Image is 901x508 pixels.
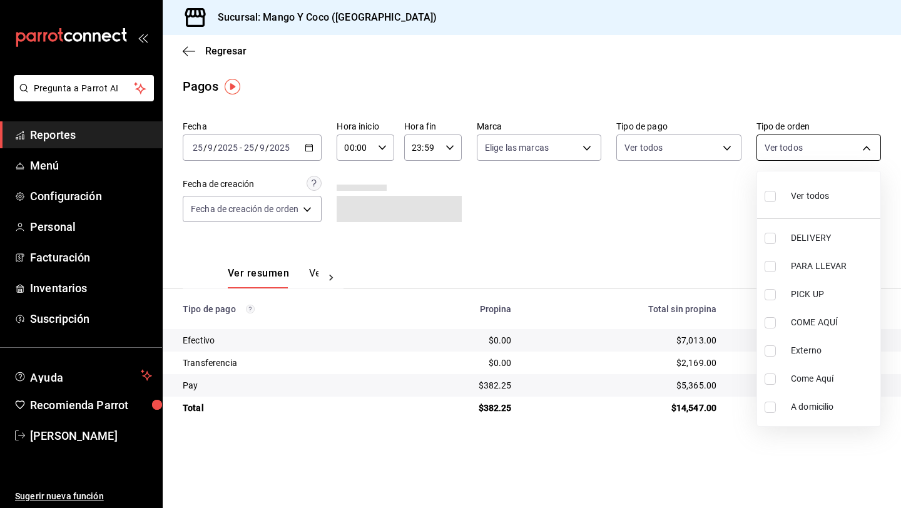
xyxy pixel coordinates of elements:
[791,400,875,414] span: A domicilio
[791,190,829,203] span: Ver todos
[791,316,875,329] span: COME AQUÍ
[791,231,875,245] span: DELIVERY
[225,79,240,94] img: Tooltip marker
[791,288,875,301] span: PICK UP
[791,260,875,273] span: PARA LLEVAR
[791,372,875,385] span: Come Aquí
[791,344,875,357] span: Externo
